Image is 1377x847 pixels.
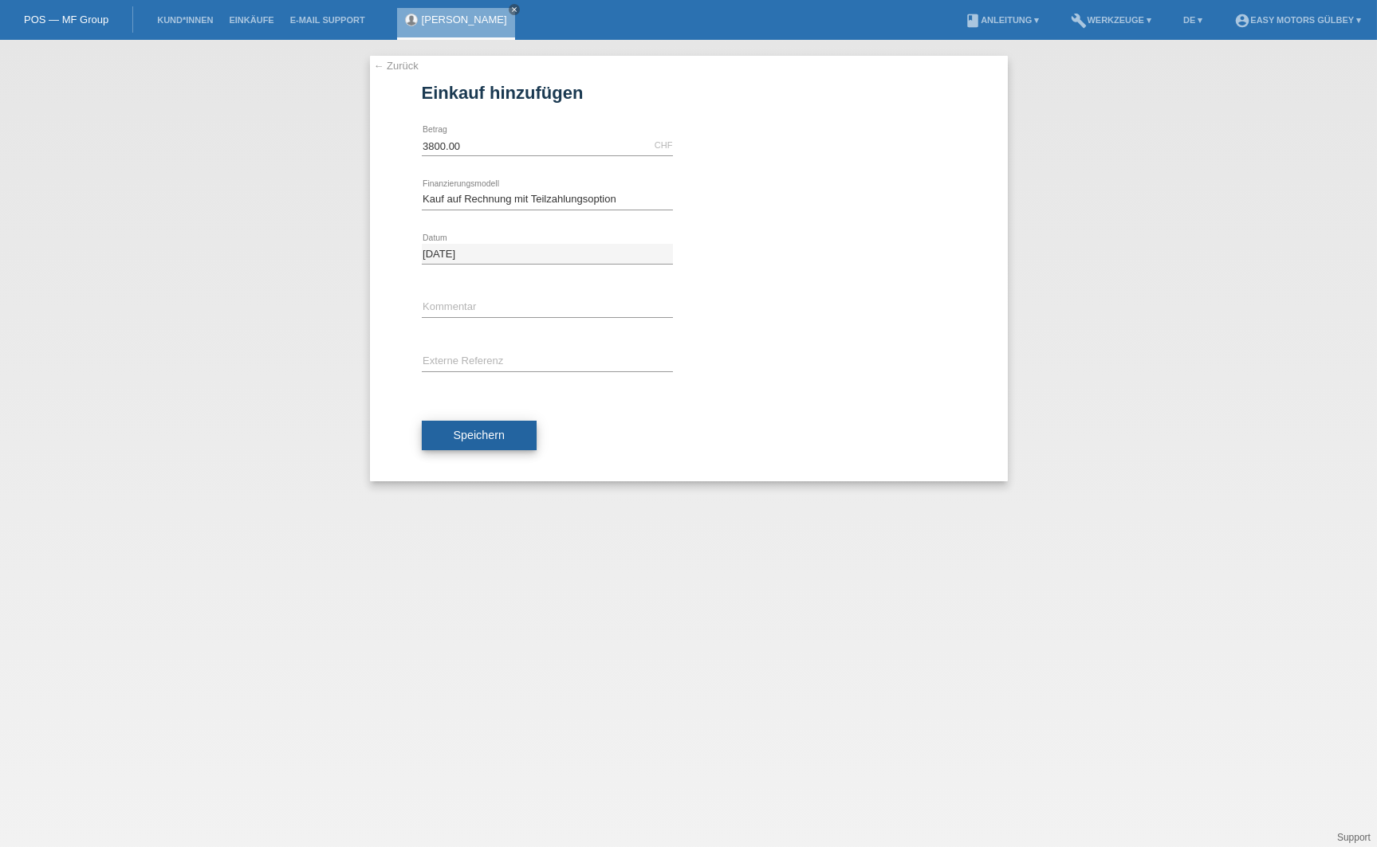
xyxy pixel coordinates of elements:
a: buildWerkzeuge ▾ [1063,15,1159,25]
a: account_circleEasy Motors Gülbey ▾ [1226,15,1369,25]
i: account_circle [1234,13,1250,29]
button: Speichern [422,421,537,451]
i: book [965,13,981,29]
a: E-Mail Support [282,15,373,25]
a: [PERSON_NAME] [422,14,507,25]
a: Support [1337,832,1371,843]
a: close [509,4,520,15]
a: Kund*innen [149,15,221,25]
a: ← Zurück [374,60,419,72]
a: DE ▾ [1175,15,1210,25]
a: bookAnleitung ▾ [957,15,1047,25]
span: Speichern [454,429,505,441]
a: Einkäufe [221,15,281,25]
h1: Einkauf hinzufügen [422,83,956,103]
div: CHF [655,140,673,150]
i: build [1071,13,1087,29]
i: close [510,6,518,14]
a: POS — MF Group [24,14,108,25]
